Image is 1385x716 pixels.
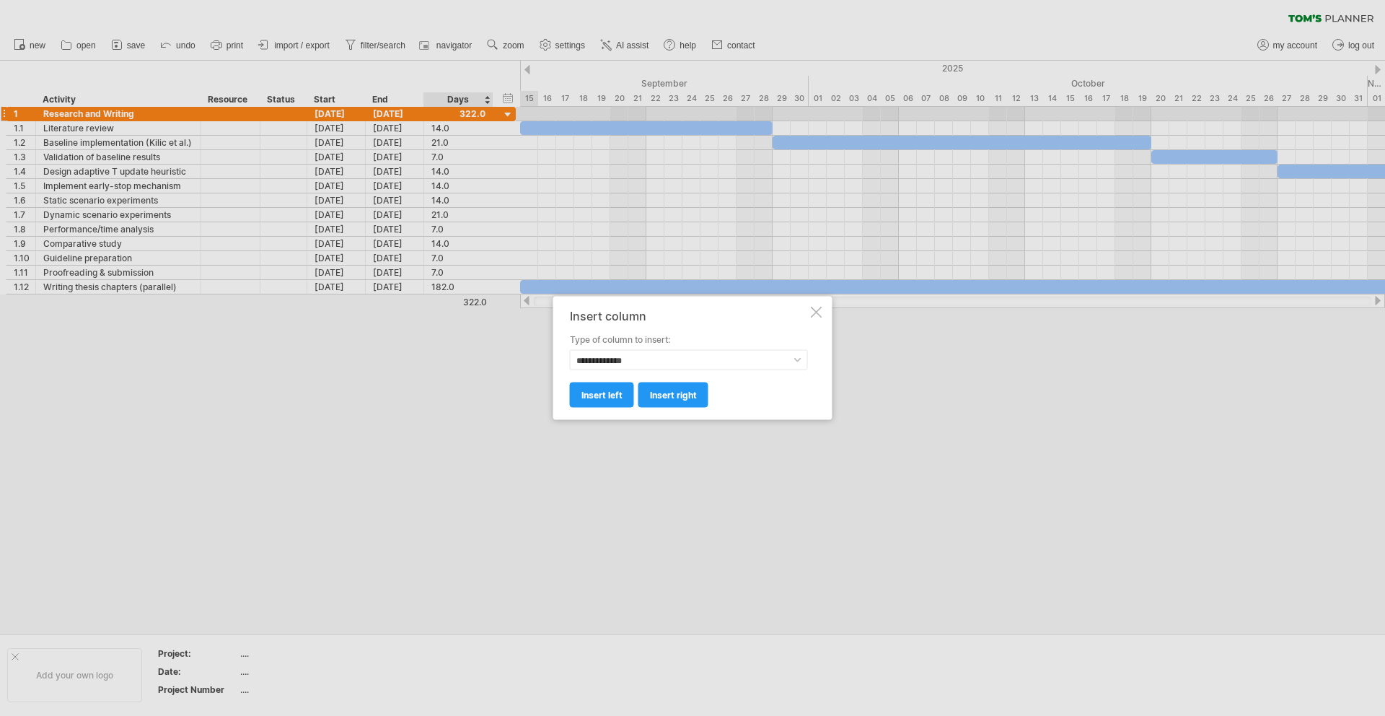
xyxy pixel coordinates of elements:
span: insert right [650,390,697,401]
a: insert right [638,383,708,408]
div: Insert column [570,310,808,323]
label: Type of column to insert: [570,333,808,346]
span: insert left [581,390,623,401]
a: insert left [570,383,634,408]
